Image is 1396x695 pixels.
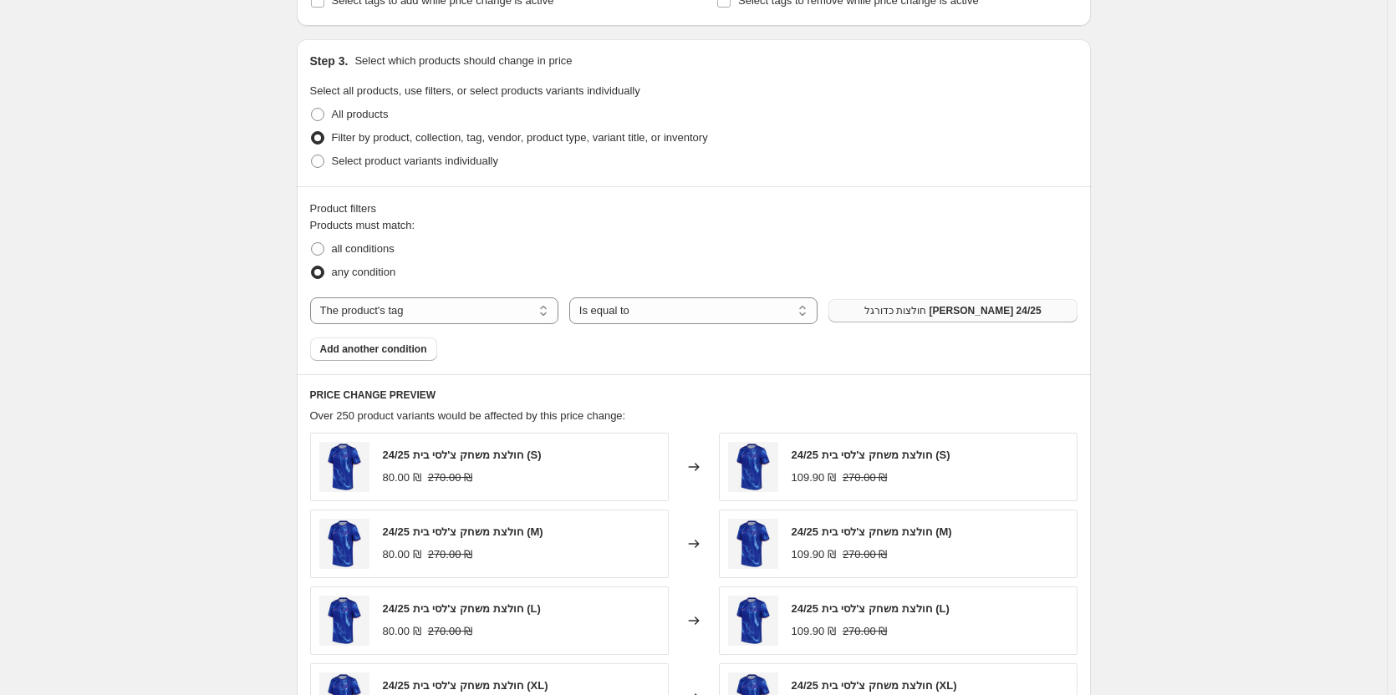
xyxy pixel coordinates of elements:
span: Products must match: [310,219,415,231]
span: All products [332,108,389,120]
span: חולצת משחק צ'לסי בית 24/25 (M) [383,525,543,538]
strike: 270.00 ₪ [428,469,472,486]
div: 109.90 ₪ [792,469,836,486]
strike: 270.00 ₪ [843,623,887,640]
strike: 270.00 ₪ [428,546,472,563]
img: f6fabd48-de08-483a-99d1-3576890b62f1_80x.jpg [728,596,778,646]
div: 80.00 ₪ [383,623,421,640]
div: 80.00 ₪ [383,469,421,486]
img: f6fabd48-de08-483a-99d1-3576890b62f1_80x.jpg [728,519,778,569]
p: Select which products should change in price [354,53,572,69]
span: חולצות כדורגל [PERSON_NAME] 24/25 [864,304,1042,317]
span: Select all products, use filters, or select products variants individually [310,84,640,97]
span: Select product variants individually [332,155,498,167]
span: all conditions [332,242,395,255]
span: חולצת משחק צ'לסי בית 24/25 (L) [792,602,950,615]
span: חולצת משחק צ'לסי בית 24/25 (L) [383,602,541,615]
span: חולצת משחק צ'לסי בית 24/25 (S) [792,449,950,461]
img: f6fabd48-de08-483a-99d1-3576890b62f1_80x.jpg [319,596,369,646]
span: חולצת משחק צ'לסי בית 24/25 (S) [383,449,542,461]
h6: PRICE CHANGE PREVIEW [310,388,1078,402]
div: Product filters [310,200,1078,217]
span: Add another condition [320,342,427,356]
div: 109.90 ₪ [792,546,836,563]
span: Over 250 product variants would be affected by this price change: [310,409,626,422]
span: any condition [332,266,396,278]
div: 80.00 ₪ [383,546,421,563]
img: f6fabd48-de08-483a-99d1-3576890b62f1_80x.jpg [319,519,369,569]
img: f6fabd48-de08-483a-99d1-3576890b62f1_80x.jpg [319,442,369,492]
strike: 270.00 ₪ [843,546,887,563]
strike: 270.00 ₪ [428,623,472,640]
button: חולצות כדורגל [PERSON_NAME] 24/25 [828,299,1077,322]
strike: 270.00 ₪ [843,469,887,486]
span: חולצת משחק צ'לסי בית 24/25 (XL) [792,679,957,692]
div: 109.90 ₪ [792,623,836,640]
span: חולצת משחק צ'לסי בית 24/25 (M) [792,525,952,538]
span: Filter by product, collection, tag, vendor, product type, variant title, or inventory [332,131,708,144]
h2: Step 3. [310,53,349,69]
img: f6fabd48-de08-483a-99d1-3576890b62f1_80x.jpg [728,442,778,492]
span: חולצת משחק צ'לסי בית 24/25 (XL) [383,679,548,692]
button: Add another condition [310,337,437,361]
